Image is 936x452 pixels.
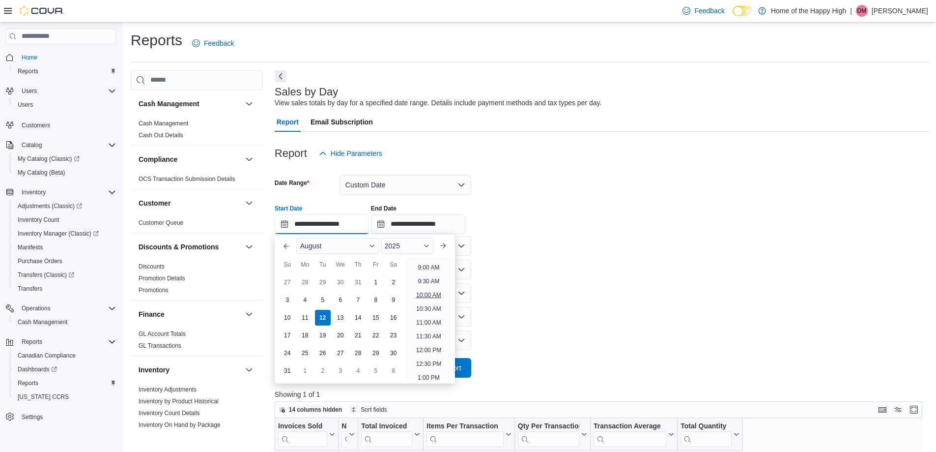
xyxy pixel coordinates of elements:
[297,345,313,361] div: day-25
[131,30,182,50] h1: Reports
[14,377,42,389] a: Reports
[371,205,397,212] label: End Date
[10,349,120,362] button: Canadian Compliance
[139,263,165,270] a: Discounts
[139,309,241,319] button: Finance
[18,393,69,401] span: [US_STATE] CCRS
[14,269,116,281] span: Transfers (Classic)
[14,316,71,328] a: Cash Management
[341,422,347,447] div: Net Sold
[243,153,255,165] button: Compliance
[368,363,384,379] div: day-5
[139,386,197,393] span: Inventory Adjustments
[14,350,80,362] a: Canadian Compliance
[139,131,183,139] span: Cash Out Details
[14,255,116,267] span: Purchase Orders
[386,328,401,343] div: day-23
[275,148,307,159] h3: Report
[18,365,57,373] span: Dashboards
[14,363,61,375] a: Dashboards
[14,153,116,165] span: My Catalog (Classic)
[139,198,241,208] button: Customer
[2,185,120,199] button: Inventory
[275,179,310,187] label: Date Range
[278,422,327,431] div: Invoices Sold
[350,363,366,379] div: day-4
[386,310,401,326] div: day-16
[18,85,41,97] button: Users
[361,422,420,447] button: Total Invoiced
[131,217,263,233] div: Customer
[457,266,465,273] button: Open list of options
[2,84,120,98] button: Users
[350,328,366,343] div: day-21
[18,352,76,360] span: Canadian Compliance
[350,274,366,290] div: day-31
[275,86,339,98] h3: Sales by Day
[386,345,401,361] div: day-30
[331,149,382,158] span: Hide Parameters
[18,411,116,423] span: Settings
[22,141,42,149] span: Catalog
[14,228,103,240] a: Inventory Manager (Classic)
[139,154,241,164] button: Compliance
[681,422,739,447] button: Total Quantity
[278,422,335,447] button: Invoices Sold
[10,254,120,268] button: Purchase Orders
[10,199,120,213] a: Adjustments (Classic)
[20,6,64,16] img: Cova
[18,216,59,224] span: Inventory Count
[139,286,169,294] span: Promotions
[139,176,235,182] a: OCS Transaction Submission Details
[14,214,63,226] a: Inventory Count
[18,120,54,131] a: Customers
[275,404,346,416] button: 14 columns hidden
[277,112,299,132] span: Report
[139,132,183,139] a: Cash Out Details
[300,242,322,250] span: August
[14,153,84,165] a: My Catalog (Classic)
[14,65,116,77] span: Reports
[243,98,255,110] button: Cash Management
[139,386,197,393] a: Inventory Adjustments
[412,344,445,356] li: 12:00 PM
[857,5,867,17] span: DM
[315,310,331,326] div: day-12
[877,404,888,416] button: Keyboard shortcuts
[14,391,73,403] a: [US_STATE] CCRS
[22,304,51,312] span: Operations
[18,85,116,97] span: Users
[435,238,451,254] button: Next month
[872,5,928,17] p: [PERSON_NAME]
[18,139,116,151] span: Catalog
[18,411,47,423] a: Settings
[275,390,929,399] p: Showing 1 of 1
[14,167,116,179] span: My Catalog (Beta)
[315,144,386,163] button: Hide Parameters
[2,118,120,132] button: Customers
[14,255,66,267] a: Purchase Orders
[18,302,55,314] button: Operations
[280,274,295,290] div: day-27
[139,274,185,282] span: Promotion Details
[139,99,241,109] button: Cash Management
[594,422,674,447] button: Transaction Average
[22,121,50,129] span: Customers
[2,410,120,424] button: Settings
[280,345,295,361] div: day-24
[139,409,200,417] span: Inventory Count Details
[243,308,255,320] button: Finance
[14,269,78,281] a: Transfers (Classic)
[279,273,402,380] div: August, 2025
[315,257,331,272] div: Tu
[280,328,295,343] div: day-17
[275,70,286,82] button: Next
[18,285,42,293] span: Transfers
[280,310,295,326] div: day-10
[14,167,69,179] a: My Catalog (Beta)
[679,1,728,21] a: Feedback
[414,275,443,287] li: 9:30 AM
[297,292,313,308] div: day-4
[18,230,99,238] span: Inventory Manager (Classic)
[426,422,511,447] button: Items Per Transaction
